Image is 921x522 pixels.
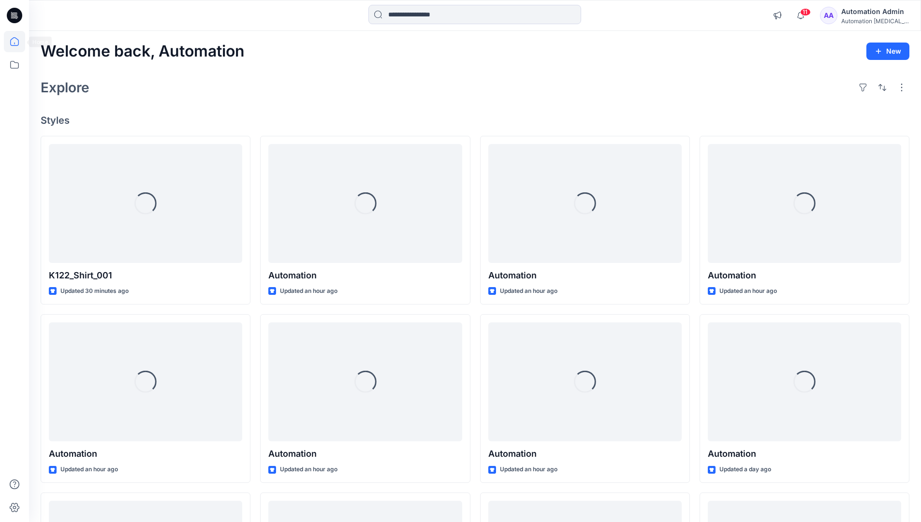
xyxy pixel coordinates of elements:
[719,464,771,475] p: Updated a day ago
[41,43,245,60] h2: Welcome back, Automation
[866,43,909,60] button: New
[41,115,909,126] h4: Styles
[719,286,777,296] p: Updated an hour ago
[500,286,557,296] p: Updated an hour ago
[800,8,811,16] span: 11
[280,464,337,475] p: Updated an hour ago
[60,464,118,475] p: Updated an hour ago
[41,80,89,95] h2: Explore
[60,286,129,296] p: Updated 30 minutes ago
[708,447,901,461] p: Automation
[268,447,462,461] p: Automation
[841,6,909,17] div: Automation Admin
[488,269,682,282] p: Automation
[820,7,837,24] div: AA
[49,269,242,282] p: K122_Shirt_001
[280,286,337,296] p: Updated an hour ago
[268,269,462,282] p: Automation
[488,447,682,461] p: Automation
[49,447,242,461] p: Automation
[500,464,557,475] p: Updated an hour ago
[841,17,909,25] div: Automation [MEDICAL_DATA]...
[708,269,901,282] p: Automation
